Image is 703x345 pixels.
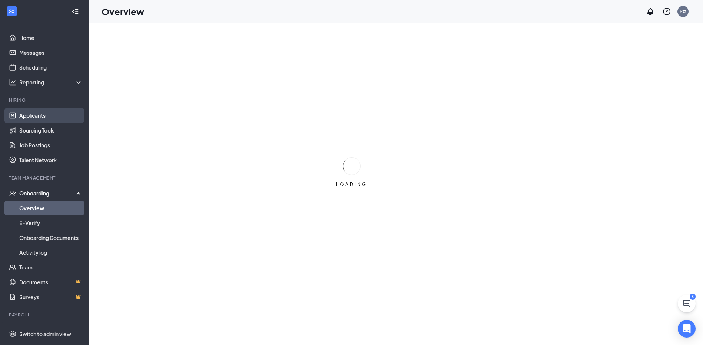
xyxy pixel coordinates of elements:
[19,245,83,260] a: Activity log
[102,5,144,18] h1: Overview
[8,7,16,15] svg: WorkstreamLogo
[19,215,83,230] a: E-Verify
[9,175,81,181] div: Team Management
[19,30,83,45] a: Home
[19,201,83,215] a: Overview
[9,190,16,197] svg: UserCheck
[19,230,83,245] a: Onboarding Documents
[9,330,16,338] svg: Settings
[678,320,696,338] div: Open Intercom Messenger
[19,289,83,304] a: SurveysCrown
[19,153,83,167] a: Talent Network
[690,294,696,300] div: 8
[19,78,83,86] div: Reporting
[9,312,81,318] div: Payroll
[646,7,655,16] svg: Notifications
[19,108,83,123] a: Applicants
[19,260,83,275] a: Team
[19,45,83,60] a: Messages
[678,295,696,312] button: ChatActive
[9,78,16,86] svg: Analysis
[662,7,671,16] svg: QuestionInfo
[682,299,691,308] svg: ChatActive
[19,138,83,153] a: Job Postings
[680,8,686,14] div: R#
[19,60,83,75] a: Scheduling
[19,190,76,197] div: Onboarding
[333,181,370,188] div: LOADING
[19,123,83,138] a: Sourcing Tools
[72,8,79,15] svg: Collapse
[19,330,71,338] div: Switch to admin view
[19,275,83,289] a: DocumentsCrown
[9,97,81,103] div: Hiring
